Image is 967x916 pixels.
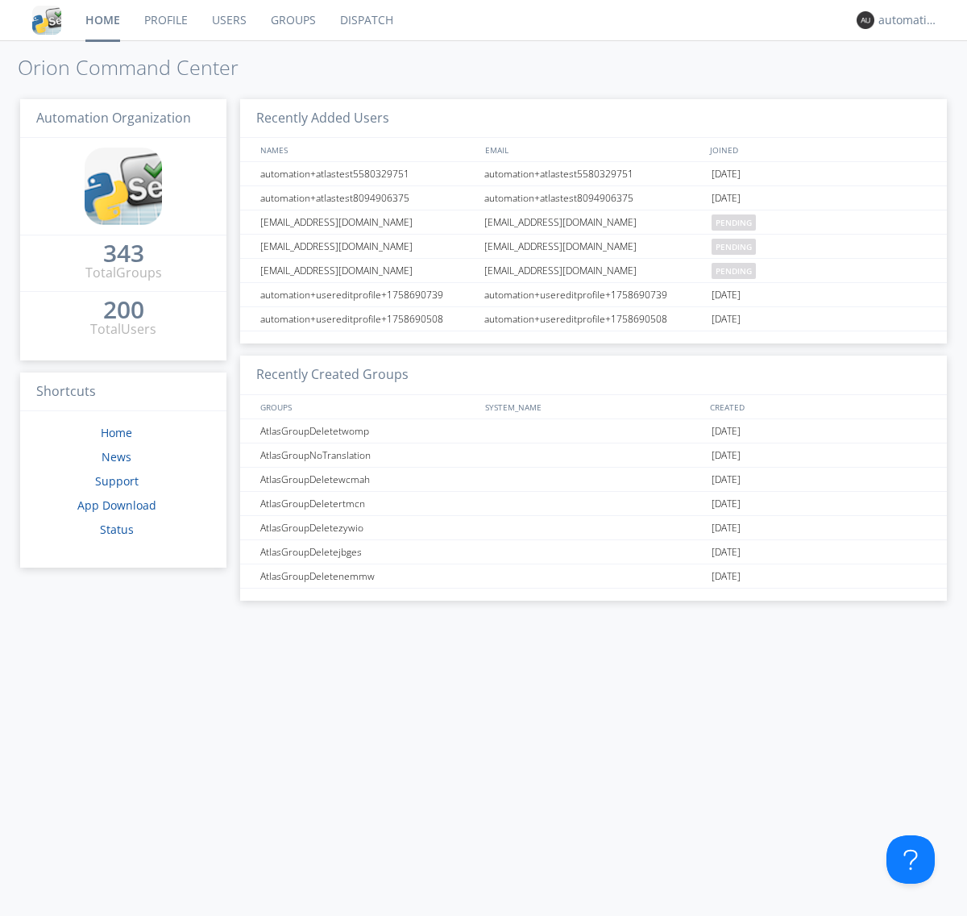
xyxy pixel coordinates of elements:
[20,373,226,412] h3: Shortcuts
[712,263,756,279] span: pending
[103,245,144,261] div: 343
[256,540,479,564] div: AtlasGroupDeletejbges
[256,419,479,443] div: AtlasGroupDeletetwomp
[256,186,479,210] div: automation+atlastest8094906375
[480,235,708,258] div: [EMAIL_ADDRESS][DOMAIN_NAME]
[240,210,947,235] a: [EMAIL_ADDRESS][DOMAIN_NAME][EMAIL_ADDRESS][DOMAIN_NAME]pending
[886,835,935,884] iframe: Toggle Customer Support
[256,138,477,161] div: NAMES
[712,162,741,186] span: [DATE]
[712,214,756,231] span: pending
[32,6,61,35] img: cddb5a64eb264b2086981ab96f4c1ba7
[240,356,947,395] h3: Recently Created Groups
[480,162,708,185] div: automation+atlastest5580329751
[100,522,134,537] a: Status
[706,395,932,418] div: CREATED
[240,259,947,283] a: [EMAIL_ADDRESS][DOMAIN_NAME][EMAIL_ADDRESS][DOMAIN_NAME]pending
[103,302,144,318] div: 200
[240,492,947,516] a: AtlasGroupDeletertmcn[DATE]
[102,449,131,464] a: News
[101,425,132,440] a: Home
[256,443,479,467] div: AtlasGroupNoTranslation
[256,468,479,491] div: AtlasGroupDeletewcmah
[77,498,156,513] a: App Download
[480,307,708,331] div: automation+usereditprofile+1758690508
[712,307,741,331] span: [DATE]
[712,540,741,564] span: [DATE]
[256,395,477,418] div: GROUPS
[481,138,706,161] div: EMAIL
[878,12,939,28] div: automation+atlas0017
[712,283,741,307] span: [DATE]
[712,468,741,492] span: [DATE]
[706,138,932,161] div: JOINED
[256,564,479,588] div: AtlasGroupDeletenemmw
[480,210,708,234] div: [EMAIL_ADDRESS][DOMAIN_NAME]
[240,419,947,443] a: AtlasGroupDeletetwomp[DATE]
[85,264,162,282] div: Total Groups
[712,419,741,443] span: [DATE]
[256,162,479,185] div: automation+atlastest5580329751
[712,516,741,540] span: [DATE]
[240,186,947,210] a: automation+atlastest8094906375automation+atlastest8094906375[DATE]
[480,259,708,282] div: [EMAIL_ADDRESS][DOMAIN_NAME]
[256,492,479,515] div: AtlasGroupDeletertmcn
[36,109,191,127] span: Automation Organization
[480,283,708,306] div: automation+usereditprofile+1758690739
[712,239,756,255] span: pending
[256,307,479,331] div: automation+usereditprofile+1758690508
[256,259,479,282] div: [EMAIL_ADDRESS][DOMAIN_NAME]
[256,516,479,539] div: AtlasGroupDeletezywio
[240,564,947,589] a: AtlasGroupDeletenemmw[DATE]
[103,302,144,320] a: 200
[240,162,947,186] a: automation+atlastest5580329751automation+atlastest5580329751[DATE]
[95,473,139,489] a: Support
[481,395,706,418] div: SYSTEM_NAME
[256,235,479,258] div: [EMAIL_ADDRESS][DOMAIN_NAME]
[103,245,144,264] a: 343
[712,564,741,589] span: [DATE]
[712,443,741,468] span: [DATE]
[256,283,479,306] div: automation+usereditprofile+1758690739
[85,148,162,225] img: cddb5a64eb264b2086981ab96f4c1ba7
[240,283,947,307] a: automation+usereditprofile+1758690739automation+usereditprofile+1758690739[DATE]
[240,307,947,331] a: automation+usereditprofile+1758690508automation+usereditprofile+1758690508[DATE]
[240,443,947,468] a: AtlasGroupNoTranslation[DATE]
[712,492,741,516] span: [DATE]
[712,186,741,210] span: [DATE]
[240,516,947,540] a: AtlasGroupDeletezywio[DATE]
[90,320,156,339] div: Total Users
[240,540,947,564] a: AtlasGroupDeletejbges[DATE]
[480,186,708,210] div: automation+atlastest8094906375
[256,210,479,234] div: [EMAIL_ADDRESS][DOMAIN_NAME]
[240,235,947,259] a: [EMAIL_ADDRESS][DOMAIN_NAME][EMAIL_ADDRESS][DOMAIN_NAME]pending
[857,11,874,29] img: 373638.png
[240,99,947,139] h3: Recently Added Users
[240,468,947,492] a: AtlasGroupDeletewcmah[DATE]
